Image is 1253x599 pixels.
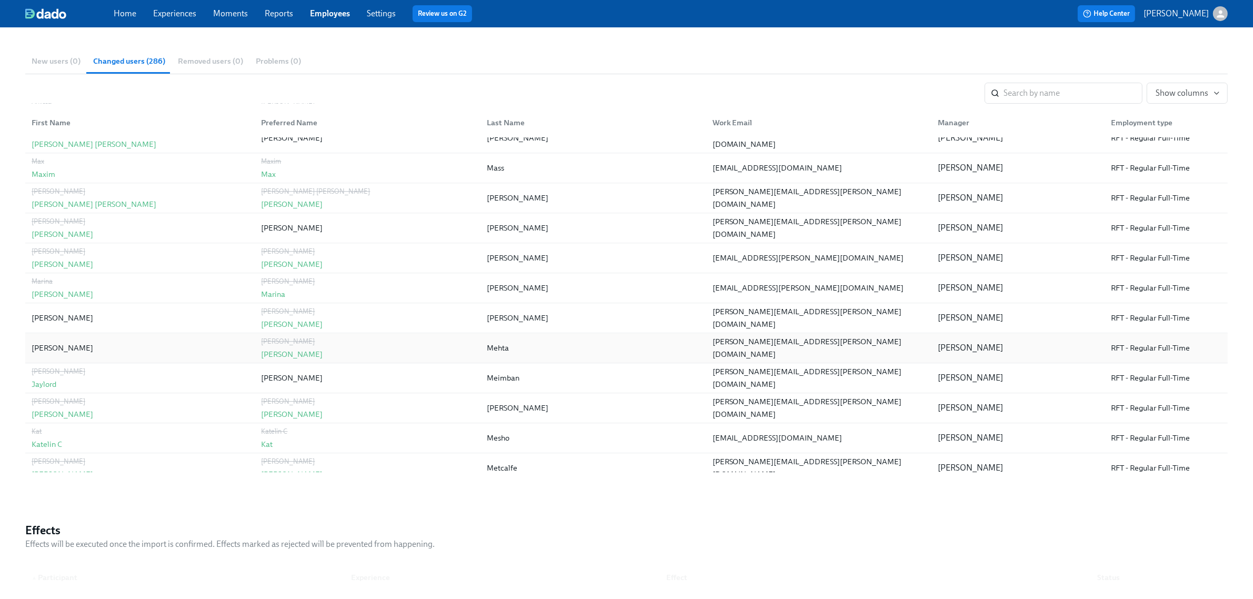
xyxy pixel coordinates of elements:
div: Mehta [487,342,509,354]
div: RFT - Regular Full-Time [1111,372,1221,384]
div: [PERSON_NAME] [32,312,249,324]
h4: Effects [25,523,435,538]
div: Work Email [708,116,930,129]
button: Review us on G2 [413,5,472,22]
div: Effect [658,567,1089,588]
div: Kat [32,425,249,438]
p: Effects will be executed once the import is confirmed. Effects marked as rejected will be prevent... [25,538,435,550]
div: RFT - Regular Full-Time [1111,162,1221,174]
div: RFT - Regular Full-Time [1111,432,1221,444]
span: Help Center [1083,8,1130,19]
div: First Name [27,112,253,133]
div: [PERSON_NAME] [262,408,475,421]
div: Preferred Name [257,116,479,129]
div: Kat [262,438,475,451]
div: [EMAIL_ADDRESS][DOMAIN_NAME] [713,432,926,444]
div: [PERSON_NAME] [487,252,700,264]
p: [PERSON_NAME] [938,162,1098,174]
div: Last Name [483,116,704,129]
div: Metcalfe [487,462,700,474]
div: [PERSON_NAME][EMAIL_ADDRESS][PERSON_NAME][DOMAIN_NAME] [713,455,926,481]
span: Changed users (286) [93,55,165,67]
div: [PERSON_NAME] [262,318,475,331]
div: [PERSON_NAME] [487,192,700,204]
div: Employment type [1107,116,1226,129]
button: Help Center [1078,5,1135,22]
div: Marina [32,275,249,288]
p: [PERSON_NAME] [938,132,1098,144]
div: [PERSON_NAME] [32,342,249,354]
div: RFT - Regular Full-Time [1111,132,1221,144]
div: RFT - Regular Full-Time [1111,342,1221,354]
div: [EMAIL_ADDRESS][PERSON_NAME][DOMAIN_NAME] [713,252,926,264]
div: [PERSON_NAME] [487,132,700,144]
div: [PERSON_NAME][EMAIL_ADDRESS][PERSON_NAME][DOMAIN_NAME] [713,365,926,391]
div: [PERSON_NAME] [32,245,249,258]
div: RFT - Regular Full-Time [1111,402,1221,414]
p: [PERSON_NAME] [938,282,1098,294]
div: Preferred Name [253,112,479,133]
div: Participant [27,571,343,584]
div: [PERSON_NAME] [262,132,475,144]
div: [PERSON_NAME][EMAIL_ADDRESS][PERSON_NAME][DOMAIN_NAME] [713,395,926,421]
div: [PERSON_NAME] [262,275,475,288]
p: [PERSON_NAME] [938,402,1098,414]
div: [EMAIL_ADDRESS][DOMAIN_NAME] [713,162,926,174]
a: dado [25,8,114,19]
p: [PERSON_NAME] [938,372,1098,384]
a: Settings [367,8,396,18]
div: Mesho [487,432,700,444]
div: [PERSON_NAME] [262,198,475,211]
div: Last Name [478,112,704,133]
div: [PERSON_NAME] [PERSON_NAME] [262,185,475,198]
div: ▲Participant [27,567,343,588]
div: [PERSON_NAME] [PERSON_NAME] [32,198,249,211]
p: [PERSON_NAME] [938,342,1098,354]
div: [PERSON_NAME] [262,245,475,258]
div: [PERSON_NAME] [32,185,249,198]
div: Experience [343,567,658,588]
div: [PERSON_NAME][EMAIL_ADDRESS][PERSON_NAME][DOMAIN_NAME] [713,215,926,241]
div: Maxim [262,155,475,168]
span: Show columns [1156,88,1219,98]
div: [PERSON_NAME] [487,402,700,414]
p: [PERSON_NAME] [938,192,1098,204]
div: RFT - Regular Full-Time [1111,312,1221,324]
div: Effect [662,571,1089,584]
div: [PERSON_NAME] [32,365,249,378]
div: Maxim [32,168,249,181]
div: [PERSON_NAME] [PERSON_NAME] [32,138,249,151]
div: Mass [487,162,700,174]
div: [PERSON_NAME] [262,372,475,384]
a: Employees [310,8,350,18]
div: [PERSON_NAME] [32,228,249,241]
img: dado [25,8,66,19]
div: [PERSON_NAME] [487,222,700,234]
div: [PERSON_NAME][EMAIL_ADDRESS][PERSON_NAME][DOMAIN_NAME] [713,185,926,211]
div: [PERSON_NAME] [32,395,249,408]
div: Manager [929,112,1102,133]
div: [PERSON_NAME] [262,258,475,271]
p: [PERSON_NAME] [938,222,1098,234]
div: Jaylord [32,378,249,391]
div: [PERSON_NAME][EMAIL_ADDRESS][PERSON_NAME][DOMAIN_NAME] [713,335,926,361]
div: RFT - Regular Full-Time [1111,222,1221,234]
a: Experiences [153,8,196,18]
p: [PERSON_NAME] [938,462,1098,474]
a: Moments [213,8,248,18]
p: [PERSON_NAME] [938,312,1098,324]
div: Marina [262,288,475,301]
div: RFT - Regular Full-Time [1111,192,1221,204]
a: Reports [265,8,293,18]
p: [PERSON_NAME] [938,252,1098,264]
div: [PERSON_NAME] [262,222,475,234]
div: Katelin C [262,425,475,438]
div: [PERSON_NAME] [262,395,475,408]
div: [PERSON_NAME][EMAIL_ADDRESS][PERSON_NAME][DOMAIN_NAME] [713,305,926,331]
div: [EMAIL_ADDRESS][PERSON_NAME][DOMAIN_NAME] [713,282,926,294]
div: Katelin C [32,438,249,451]
a: Review us on G2 [418,8,467,19]
div: [PERSON_NAME] [262,455,475,468]
div: [PERSON_NAME] [32,468,249,481]
div: [PERSON_NAME] [487,282,700,294]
